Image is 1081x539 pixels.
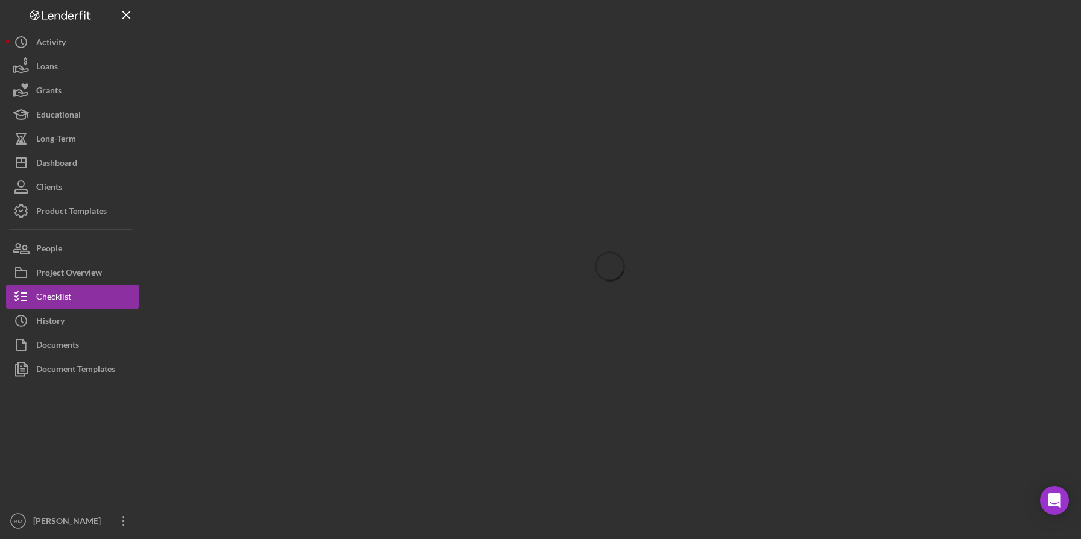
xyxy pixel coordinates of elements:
div: Educational [36,102,81,130]
button: Educational [6,102,139,127]
div: People [36,236,62,263]
div: Document Templates [36,357,115,384]
div: Clients [36,175,62,202]
div: Grants [36,78,62,106]
button: Activity [6,30,139,54]
div: [PERSON_NAME] [30,509,109,536]
text: BM [14,518,22,525]
div: Dashboard [36,151,77,178]
div: Long-Term [36,127,76,154]
button: BM[PERSON_NAME] [6,509,139,533]
button: Dashboard [6,151,139,175]
button: Grants [6,78,139,102]
div: Activity [36,30,66,57]
div: Product Templates [36,199,107,226]
button: Clients [6,175,139,199]
button: Checklist [6,285,139,309]
button: People [6,236,139,260]
div: Project Overview [36,260,102,288]
div: History [36,309,65,336]
button: Product Templates [6,199,139,223]
button: Project Overview [6,260,139,285]
div: Checklist [36,285,71,312]
div: Open Intercom Messenger [1040,486,1069,515]
button: Document Templates [6,357,139,381]
button: History [6,309,139,333]
button: Loans [6,54,139,78]
div: Loans [36,54,58,81]
div: Documents [36,333,79,360]
button: Documents [6,333,139,357]
button: Long-Term [6,127,139,151]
